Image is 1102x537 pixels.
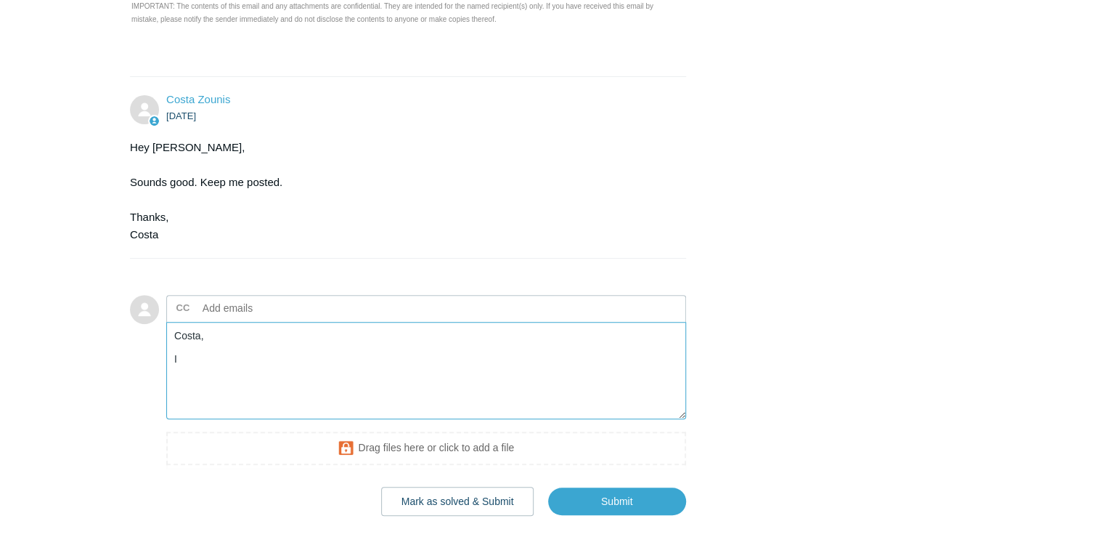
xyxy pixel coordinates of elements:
div: Hey [PERSON_NAME], Sounds good. Keep me posted. Thanks, Costa [130,139,672,243]
img: __tpx__ [130,54,131,56]
a: Costa Zounis [166,93,230,105]
time: 08/29/2025, 16:02 [166,110,196,121]
input: Submit [548,488,686,515]
textarea: Add your reply [166,322,686,420]
span: IMPORTANT: The contents of this email and any attachments are confidential. They are intended for... [131,2,653,23]
label: CC [176,297,190,319]
button: Mark as solved & Submit [381,487,534,516]
input: Add emails [197,297,353,319]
